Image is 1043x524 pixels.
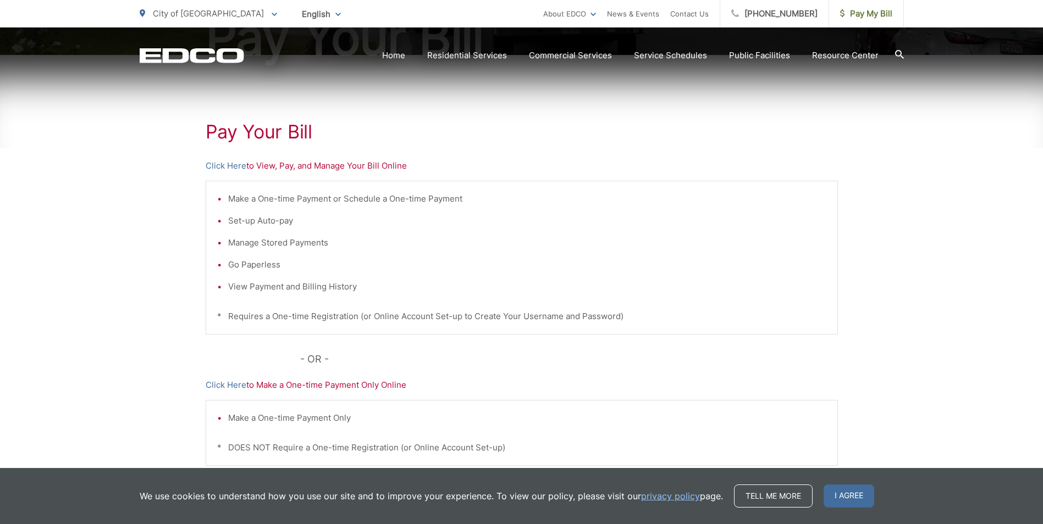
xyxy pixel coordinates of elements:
[206,121,838,143] h1: Pay Your Bill
[300,351,838,367] p: - OR -
[729,49,790,62] a: Public Facilities
[382,49,405,62] a: Home
[734,484,813,508] a: Tell me more
[641,489,700,503] a: privacy policy
[153,8,264,19] span: City of [GEOGRAPHIC_DATA]
[217,310,826,323] p: * Requires a One-time Registration (or Online Account Set-up to Create Your Username and Password)
[529,49,612,62] a: Commercial Services
[228,411,826,425] li: Make a One-time Payment Only
[670,7,709,20] a: Contact Us
[206,159,246,172] a: Click Here
[228,258,826,271] li: Go Paperless
[140,48,244,63] a: EDCD logo. Return to the homepage.
[824,484,874,508] span: I agree
[427,49,507,62] a: Residential Services
[228,214,826,227] li: Set-up Auto-pay
[840,7,892,20] span: Pay My Bill
[228,280,826,293] li: View Payment and Billing History
[228,236,826,249] li: Manage Stored Payments
[543,7,596,20] a: About EDCO
[217,441,826,454] p: * DOES NOT Require a One-time Registration (or Online Account Set-up)
[228,192,826,205] li: Make a One-time Payment or Schedule a One-time Payment
[206,378,838,392] p: to Make a One-time Payment Only Online
[294,4,349,24] span: English
[812,49,879,62] a: Resource Center
[206,159,838,172] p: to View, Pay, and Manage Your Bill Online
[140,489,723,503] p: We use cookies to understand how you use our site and to improve your experience. To view our pol...
[634,49,707,62] a: Service Schedules
[607,7,659,20] a: News & Events
[206,378,246,392] a: Click Here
